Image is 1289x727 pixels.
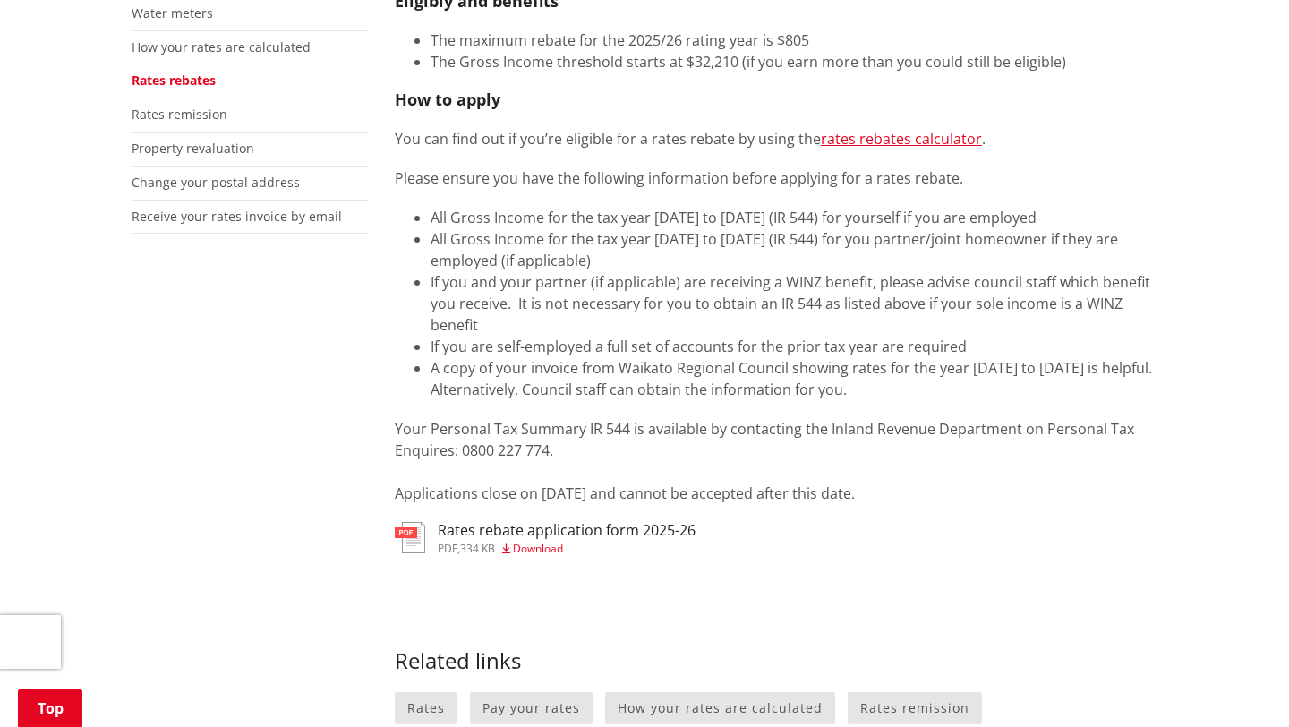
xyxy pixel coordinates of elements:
[848,692,982,725] a: Rates remission
[460,541,495,556] span: 334 KB
[821,129,982,149] a: rates rebates calculator
[431,336,1157,357] li: If you are self-employed a full set of accounts for the prior tax year are required
[431,228,1157,271] li: All Gross Income for the tax year [DATE] to [DATE] (IR 544) for you partner/joint homeowner if th...
[431,271,1157,336] li: If you and your partner (if applicable) are receiving a WINZ benefit, please advise council staff...
[431,51,1157,73] li: The Gross Income threshold starts at $32,210 (if you earn more than you could still be eligible)
[470,692,593,725] a: Pay your rates
[438,522,696,539] h3: Rates rebate application form 2025-26
[431,30,1157,51] li: The maximum rebate for the 2025/26 rating year is $805
[132,106,227,123] a: Rates remission
[132,140,254,157] a: Property revaluation
[1207,652,1271,716] iframe: Messenger Launcher
[395,89,500,110] strong: How to apply
[132,38,311,56] a: How your rates are calculated
[395,128,1157,150] p: You can find out if you’re eligible for a rates rebate by using the .
[431,357,1157,400] li: A copy of your invoice from Waikato Regional Council showing rates for the year [DATE] to [DATE] ...
[132,72,216,89] a: Rates rebates
[395,418,1157,504] p: Your Personal Tax Summary IR 544 is available by contacting the Inland Revenue Department on Pers...
[395,648,1157,674] h3: Related links
[395,522,696,554] a: Rates rebate application form 2025-26 pdf,334 KB Download
[132,208,342,225] a: Receive your rates invoice by email
[605,692,835,725] a: How your rates are calculated
[431,207,1157,228] li: All Gross Income for the tax year [DATE] to [DATE] (IR 544) for yourself if you are employed
[395,522,425,553] img: document-pdf.svg
[395,167,1157,189] p: Please ensure you have the following information before applying for a rates rebate.
[395,692,457,725] a: Rates
[18,689,82,727] a: Top
[438,541,457,556] span: pdf
[132,174,300,191] a: Change your postal address
[513,541,563,556] span: Download
[132,4,213,21] a: Water meters
[438,543,696,554] div: ,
